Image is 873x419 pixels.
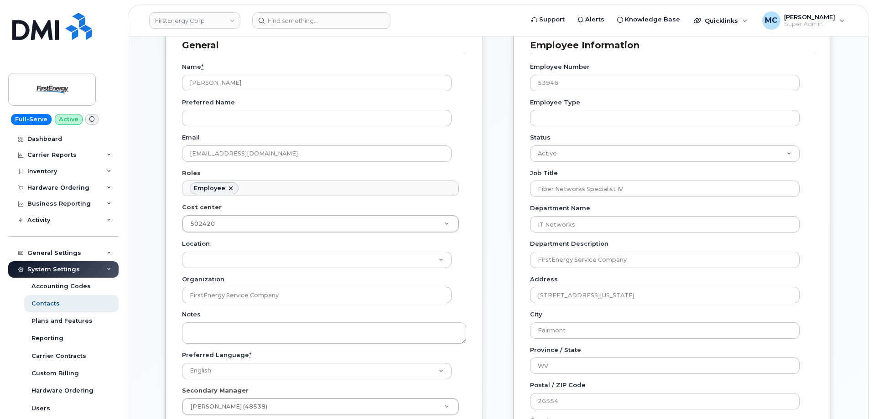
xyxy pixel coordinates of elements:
[530,98,580,107] label: Employee Type
[190,220,215,227] span: 502420
[182,169,201,177] label: Roles
[182,39,459,52] h3: General
[182,98,235,107] label: Preferred Name
[185,403,267,411] span: [PERSON_NAME] (48538)
[182,133,200,142] label: Email
[530,169,558,177] label: Job Title
[530,133,551,142] label: Status
[530,39,807,52] h3: Employee Information
[149,12,240,29] a: FirstEnergy Corp
[530,62,590,71] label: Employee Number
[182,239,210,248] label: Location
[182,275,224,284] label: Organization
[625,15,680,24] span: Knowledge Base
[539,15,565,24] span: Support
[611,10,686,29] a: Knowledge Base
[530,275,558,284] label: Address
[833,379,866,412] iframe: Messenger Launcher
[252,12,390,29] input: Find something...
[784,21,835,28] span: Super Admin
[182,398,458,415] a: [PERSON_NAME] (48538)
[182,386,249,395] label: Secondary Manager
[182,351,251,359] label: Preferred Language
[182,62,203,71] label: Name
[687,11,754,30] div: Quicklinks
[784,13,835,21] span: [PERSON_NAME]
[530,310,542,319] label: City
[530,346,581,354] label: Province / State
[571,10,611,29] a: Alerts
[530,381,586,389] label: Postal / ZIP Code
[201,63,203,70] abbr: required
[585,15,604,24] span: Alerts
[756,11,851,30] div: Marty Courter
[765,15,777,26] span: MC
[530,204,590,212] label: Department Name
[530,239,608,248] label: Department Description
[705,17,738,24] span: Quicklinks
[182,310,201,319] label: Notes
[182,203,222,212] label: Cost center
[249,351,251,358] abbr: required
[182,216,458,232] a: 502420
[194,185,225,192] div: Employee
[525,10,571,29] a: Support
